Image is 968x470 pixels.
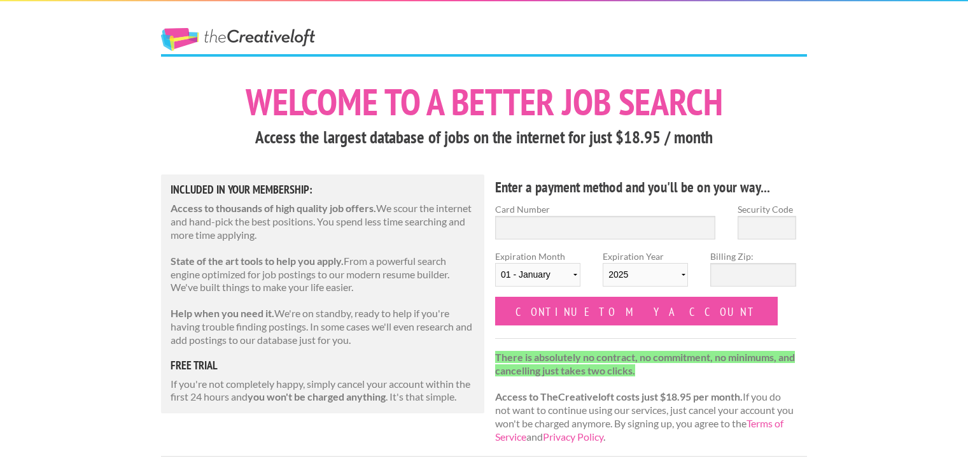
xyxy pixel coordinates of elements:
label: Security Code [738,203,796,216]
label: Billing Zip: [710,250,796,263]
a: The Creative Loft [161,28,315,51]
h3: Access the largest database of jobs on the internet for just $18.95 / month [161,125,807,150]
strong: Access to thousands of high quality job offers. [171,202,376,214]
select: Expiration Month [495,263,580,287]
strong: Help when you need it. [171,307,274,319]
h5: Included in Your Membership: [171,184,475,196]
p: We're on standby, ready to help if you're having trouble finding postings. In some cases we'll ev... [171,307,475,346]
a: Terms of Service [495,417,783,443]
strong: State of the art tools to help you apply. [171,255,344,267]
label: Expiration Year [603,250,688,297]
p: If you do not want to continue using our services, just cancel your account you won't be charged ... [495,351,796,444]
input: Continue to my account [495,297,778,325]
strong: There is absolutely no contract, no commitment, no minimums, and cancelling just takes two clicks. [495,351,795,376]
a: Privacy Policy [543,431,603,443]
select: Expiration Year [603,263,688,287]
h4: Enter a payment method and you'll be on your way... [495,177,796,197]
label: Card Number [495,203,715,216]
h1: Welcome to a better job search [161,83,807,120]
p: From a powerful search engine optimized for job postings to our modern resume builder. We've buil... [171,255,475,294]
label: Expiration Month [495,250,580,297]
h5: free trial [171,360,475,371]
strong: Access to TheCreativeloft costs just $18.95 per month. [495,390,743,402]
p: We scour the internet and hand-pick the best positions. You spend less time searching and more ti... [171,202,475,241]
p: If you're not completely happy, simply cancel your account within the first 24 hours and . It's t... [171,378,475,404]
strong: you won't be charged anything [248,390,386,402]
